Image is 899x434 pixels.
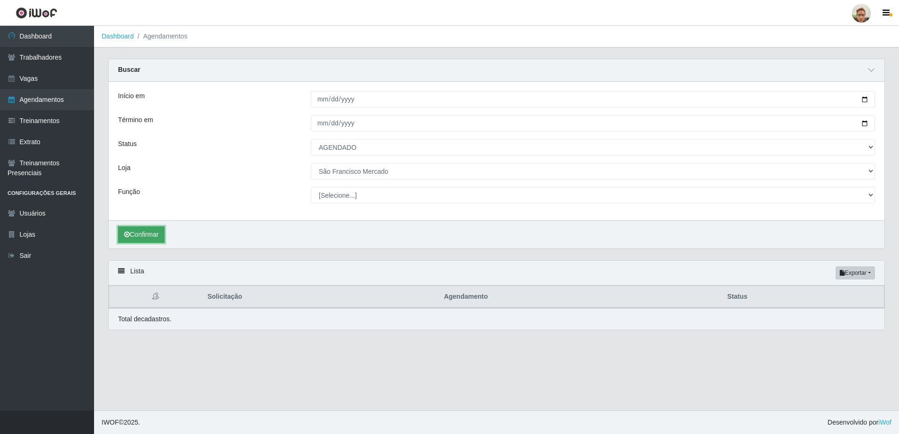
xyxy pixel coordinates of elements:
[202,286,438,308] th: Solicitação
[878,418,891,426] a: iWof
[16,7,57,19] img: CoreUI Logo
[118,91,145,101] label: Início em
[134,31,188,41] li: Agendamentos
[118,314,172,324] p: Total de cadastros.
[118,139,137,149] label: Status
[102,418,119,426] span: IWOF
[311,115,875,132] input: 00/00/0000
[118,66,140,73] strong: Buscar
[118,187,140,197] label: Função
[118,163,130,173] label: Loja
[722,286,884,308] th: Status
[102,418,140,427] span: © 2025 .
[118,115,153,125] label: Término em
[836,266,875,279] button: Exportar
[311,91,875,108] input: 00/00/0000
[438,286,722,308] th: Agendamento
[94,26,899,47] nav: breadcrumb
[102,32,134,40] a: Dashboard
[109,261,884,286] div: Lista
[118,226,165,243] button: Confirmar
[828,418,891,427] span: Desenvolvido por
